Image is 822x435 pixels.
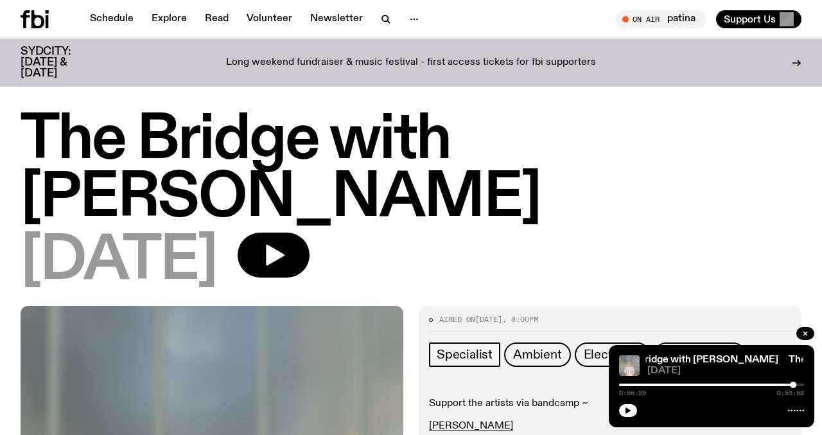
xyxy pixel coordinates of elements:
a: Ambient [504,342,571,367]
a: Experimental [654,342,746,367]
button: On Airpatina [616,10,706,28]
span: 0:59:58 [777,390,804,396]
span: Support Us [724,13,776,25]
span: [DATE] [475,314,502,324]
a: [PERSON_NAME] [429,421,513,431]
a: Specialist [429,342,500,367]
span: Specialist [437,348,493,362]
h1: The Bridge with [PERSON_NAME] [21,112,801,227]
a: The Bridge with [PERSON_NAME] [618,355,778,365]
p: Support the artists via bandcamp ~ [429,398,791,410]
span: Ambient [513,348,562,362]
span: , 8:00pm [502,314,538,324]
h3: SYDCITY: [DATE] & [DATE] [21,46,103,79]
a: Electronic [575,342,650,367]
a: Explore [144,10,195,28]
a: Schedule [82,10,141,28]
span: [DATE] [647,366,804,376]
span: Aired on [439,314,475,324]
span: [DATE] [21,233,217,290]
a: Volunteer [239,10,300,28]
span: Electronic [584,348,641,362]
a: Newsletter [302,10,371,28]
button: Support Us [716,10,801,28]
p: Long weekend fundraiser & music festival - first access tickets for fbi supporters [226,57,596,69]
span: 0:56:29 [619,390,646,396]
img: Mara stands in front of a frosted glass wall wearing a cream coloured t-shirt and black glasses. ... [619,355,640,376]
a: Read [197,10,236,28]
